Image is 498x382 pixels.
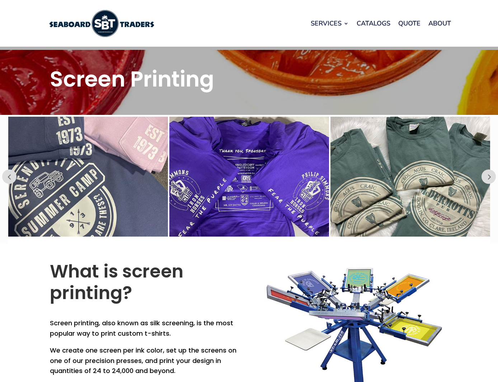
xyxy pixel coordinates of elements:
h2: What is screen printing? [50,261,238,307]
img: Screen printing customer example 1 [8,117,168,237]
a: Quote [398,10,421,37]
a: Services [311,10,349,37]
a: About [428,10,451,37]
img: Screen printing customer example 2 [169,117,329,237]
h1: Screen Printing [50,68,448,93]
button: Prev [2,169,17,184]
a: Catalogs [357,10,390,37]
img: Screen printing customer example 3 [330,117,490,237]
p: Screen printing, also known as silk screening, is the most popular way to print custom t-shirts. [50,318,238,345]
button: Prev [481,169,496,184]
